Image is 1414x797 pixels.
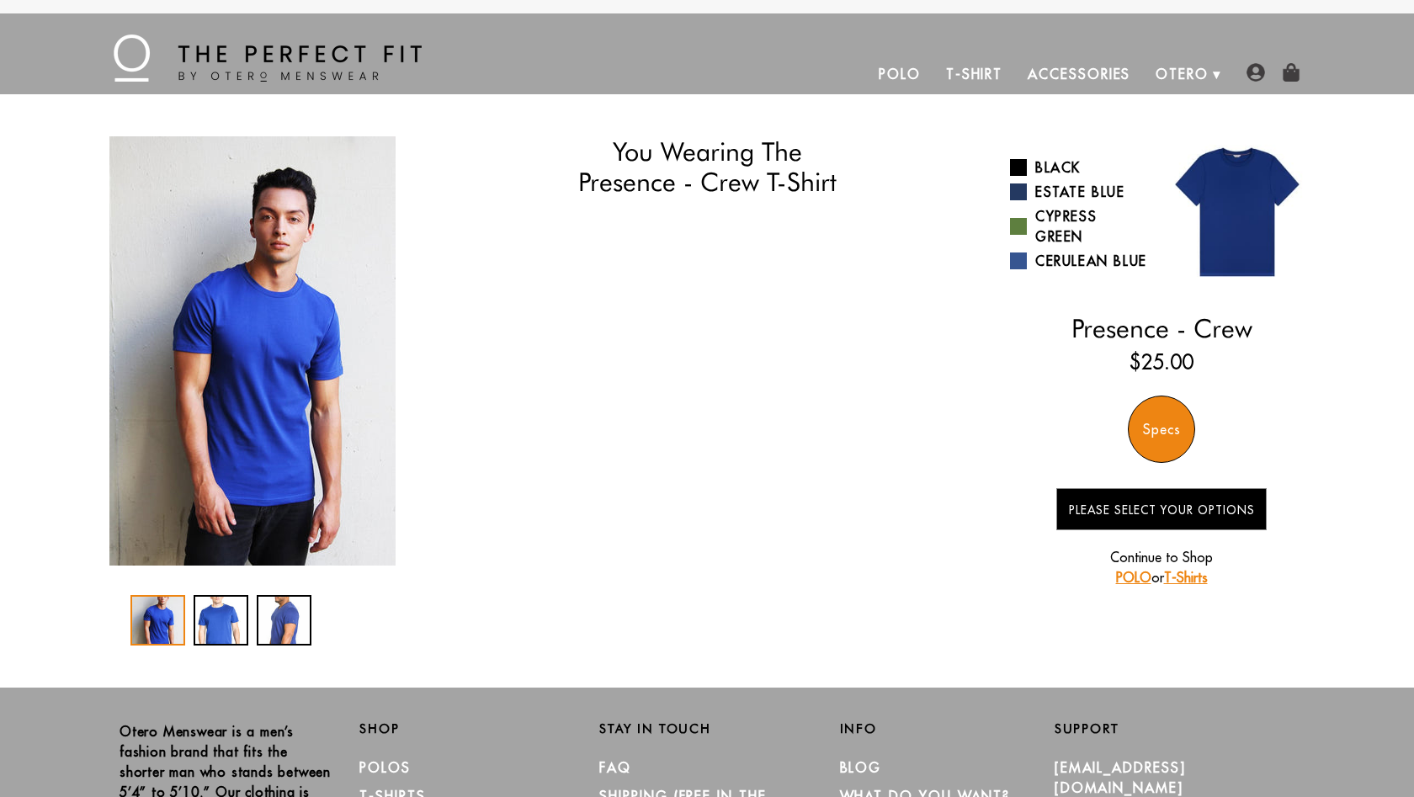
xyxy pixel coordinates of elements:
[1010,182,1149,202] a: Estate Blue
[933,54,1015,94] a: T-Shirt
[1116,569,1151,586] a: POLO
[599,721,814,736] h2: Stay in Touch
[1128,396,1195,463] div: Specs
[1143,54,1221,94] a: Otero
[840,759,882,776] a: Blog
[1056,488,1267,530] button: Please Select Your Options
[1010,157,1149,178] a: Black
[114,35,422,82] img: The Perfect Fit - by Otero Menswear - Logo
[1130,347,1193,377] ins: $25.00
[1247,63,1265,82] img: user-account-icon.png
[194,595,248,646] div: 2 / 3
[109,136,396,566] img: IMG_2103_copy_1024x1024_2x_e73e2786-afe8-4bc5-95a0-16f6666da4e6_340x.jpg
[359,721,574,736] h2: Shop
[130,595,185,646] div: 1 / 3
[840,721,1055,736] h2: Info
[1055,759,1186,796] a: [EMAIL_ADDRESS][DOMAIN_NAME]
[1069,502,1255,518] span: Please Select Your Options
[1282,63,1300,82] img: shopping-bag-icon.png
[1010,251,1149,271] a: Cerulean Blue
[1015,54,1143,94] a: Accessories
[1161,136,1313,288] img: 05.jpg
[1164,569,1208,586] a: T-Shirts
[1010,313,1313,343] h2: Presence - Crew
[1010,206,1149,247] a: Cypress Green
[1056,547,1267,587] p: Continue to Shop or
[101,136,404,566] div: 1 / 3
[1055,721,1294,736] h2: Support
[507,136,906,198] h1: You Wearing The Presence - Crew T-Shirt
[257,595,311,646] div: 3 / 3
[866,54,933,94] a: Polo
[599,759,631,776] a: FAQ
[359,759,411,776] a: Polos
